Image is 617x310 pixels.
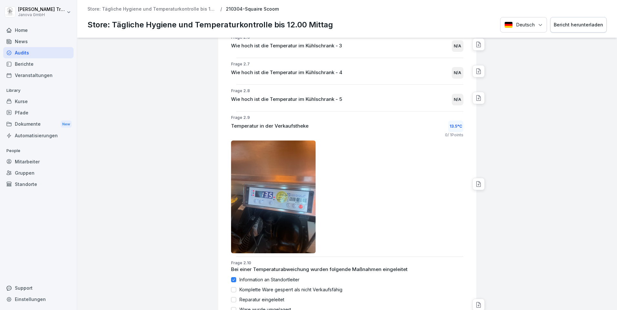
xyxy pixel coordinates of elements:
p: Information an Standortleiter [239,276,299,283]
p: Janova GmbH [18,13,65,17]
a: Einstellungen [3,294,74,305]
p: [PERSON_NAME] Trautmann [18,7,65,12]
p: Frage 2.10 [231,260,463,266]
p: / [220,6,222,12]
a: Veranstaltungen [3,70,74,81]
a: Berichte [3,58,74,70]
div: Dokumente [3,118,74,130]
div: Support [3,282,74,294]
p: Frage 2.9 [231,115,463,121]
a: Home [3,24,74,36]
p: Store: Tägliche Hygiene und Temperaturkontrolle bis 12.00 Mittag [87,19,333,31]
div: N/A [452,67,463,79]
img: n5rioam4bng5qu8d4fnndsgx.png [231,140,316,253]
p: Reparatur eingeleitet [239,296,284,303]
a: Gruppen [3,167,74,179]
div: N/A [452,94,463,105]
div: New [61,121,72,128]
a: Kurse [3,96,74,107]
a: Mitarbeiter [3,156,74,167]
p: Temperatur in der Verkaufstheke [231,122,308,130]
div: 13.5 °C [448,121,463,132]
p: Wie hoch ist die Temperatur im Kühlschrank - 4 [231,69,342,76]
p: 210304-Squaire Scoom [226,6,279,12]
p: Deutsch [516,21,535,29]
p: People [3,146,74,156]
a: Standorte [3,179,74,190]
div: N/A [452,40,463,52]
p: Frage 2.7 [231,61,463,67]
p: Bei einer Temperaturabweichung wurden folgende Maßnahmen eingeleitet [231,266,463,273]
a: Store: Tägliche Hygiene und Temperaturkontrolle bis 12.00 Mittag [87,6,217,12]
div: Bericht herunterladen [554,21,603,28]
a: Audits [3,47,74,58]
img: Deutsch [504,22,513,28]
a: Pfade [3,107,74,118]
p: 0 / 1 Points [445,132,463,138]
p: Wie hoch ist die Temperatur im Kühlschrank - 3 [231,42,342,50]
p: Wie hoch ist die Temperatur im Kühlschrank - 5 [231,96,342,103]
a: News [3,36,74,47]
p: Komplette Ware gesperrt als nicht Verkaufsfähig [239,286,342,293]
p: Frage 2.8 [231,88,463,94]
p: Library [3,85,74,96]
a: Automatisierungen [3,130,74,141]
button: Bericht herunterladen [550,17,607,33]
button: Language [500,17,547,33]
a: DokumenteNew [3,118,74,130]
